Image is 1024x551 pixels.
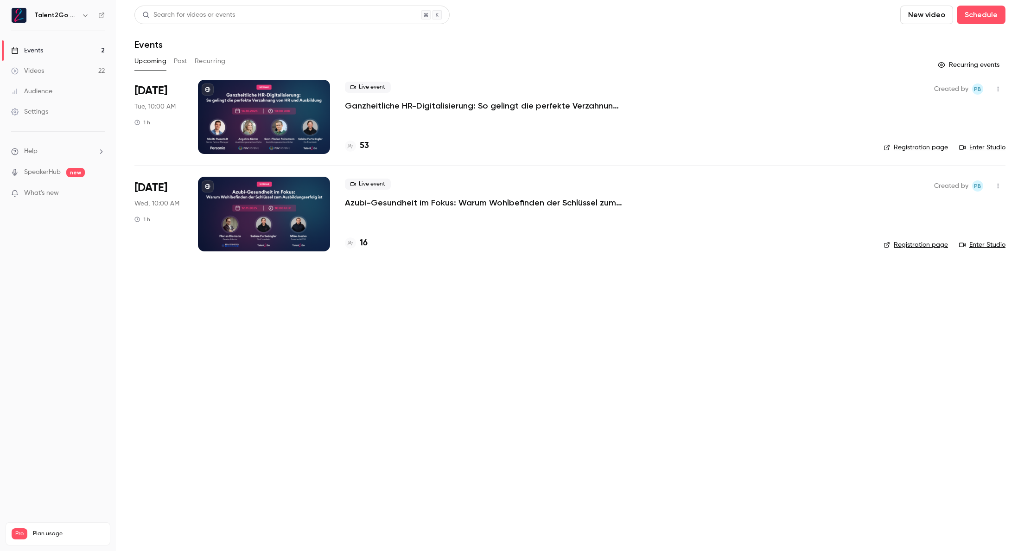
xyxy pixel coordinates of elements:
[24,167,61,177] a: SpeakerHub
[957,6,1005,24] button: Schedule
[974,180,981,192] span: PB
[959,240,1005,250] a: Enter Studio
[12,528,27,539] span: Pro
[972,180,983,192] span: Pascal Blot
[884,143,948,152] a: Registration page
[884,240,948,250] a: Registration page
[66,168,85,177] span: new
[900,6,953,24] button: New video
[11,147,105,156] li: help-dropdown-opener
[134,80,183,154] div: Oct 14 Tue, 10:00 AM (Europe/Berlin)
[360,140,369,152] h4: 53
[174,54,187,69] button: Past
[134,83,167,98] span: [DATE]
[134,39,163,50] h1: Events
[134,54,166,69] button: Upcoming
[11,66,44,76] div: Videos
[11,107,48,116] div: Settings
[345,179,391,190] span: Live event
[345,82,391,93] span: Live event
[34,11,78,20] h6: Talent2Go GmbH
[345,197,623,208] a: Azubi-Gesundheit im Fokus: Warum Wohlbefinden der Schlüssel zum Ausbildungserfolg ist 💚
[24,147,38,156] span: Help
[934,83,968,95] span: Created by
[934,180,968,192] span: Created by
[11,87,52,96] div: Audience
[12,8,26,23] img: Talent2Go GmbH
[345,100,623,111] a: Ganzheitliche HR-Digitalisierung: So gelingt die perfekte Verzahnung von HR und Ausbildung mit Pe...
[134,102,176,111] span: Tue, 10:00 AM
[134,199,179,208] span: Wed, 10:00 AM
[24,188,59,198] span: What's new
[345,237,368,250] a: 16
[360,237,368,250] h4: 16
[134,177,183,251] div: Nov 12 Wed, 10:00 AM (Europe/Berlin)
[345,140,369,152] a: 53
[934,58,1005,72] button: Recurring events
[972,83,983,95] span: Pascal Blot
[195,54,226,69] button: Recurring
[134,119,150,126] div: 1 h
[33,530,104,538] span: Plan usage
[134,180,167,195] span: [DATE]
[142,10,235,20] div: Search for videos or events
[11,46,43,55] div: Events
[134,216,150,223] div: 1 h
[959,143,1005,152] a: Enter Studio
[974,83,981,95] span: PB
